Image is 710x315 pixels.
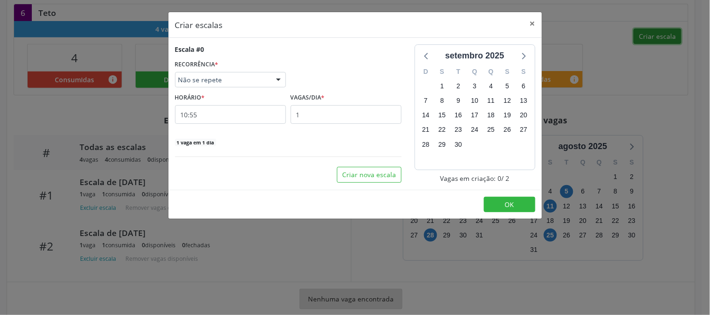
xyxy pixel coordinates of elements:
[419,123,432,136] span: domingo, 21 de setembro de 2025
[517,123,530,136] span: sábado, 27 de setembro de 2025
[175,139,216,146] span: 1 vaga em 1 dia
[523,12,542,35] button: Close
[434,64,450,79] div: S
[436,138,449,151] span: segunda-feira, 29 de setembro de 2025
[291,91,325,105] label: VAGAS/DIA
[505,200,514,209] span: OK
[452,109,465,122] span: terça-feira, 16 de setembro de 2025
[467,64,483,79] div: Q
[419,109,432,122] span: domingo, 14 de setembro de 2025
[501,79,514,93] span: sexta-feira, 5 de setembro de 2025
[175,91,205,105] label: HORÁRIO
[436,79,449,93] span: segunda-feira, 1 de setembro de 2025
[484,123,498,136] span: quinta-feira, 25 de setembro de 2025
[483,64,499,79] div: Q
[175,57,219,72] label: RECORRÊNCIA
[418,64,434,79] div: D
[452,138,465,151] span: terça-feira, 30 de setembro de 2025
[436,123,449,136] span: segunda-feira, 22 de setembro de 2025
[484,79,498,93] span: quinta-feira, 4 de setembro de 2025
[436,94,449,107] span: segunda-feira, 8 de setembro de 2025
[415,173,535,183] div: Vagas em criação: 0
[178,75,267,85] span: Não se repete
[501,109,514,122] span: sexta-feira, 19 de setembro de 2025
[452,123,465,136] span: terça-feira, 23 de setembro de 2025
[468,94,481,107] span: quarta-feira, 10 de setembro de 2025
[441,50,508,62] div: setembro 2025
[450,64,467,79] div: T
[452,94,465,107] span: terça-feira, 9 de setembro de 2025
[484,94,498,107] span: quinta-feira, 11 de setembro de 2025
[502,173,510,183] span: / 2
[175,44,205,54] div: Escala #0
[452,79,465,93] span: terça-feira, 2 de setembro de 2025
[484,197,535,213] button: OK
[517,79,530,93] span: sábado, 6 de setembro de 2025
[516,64,532,79] div: S
[517,109,530,122] span: sábado, 20 de setembro de 2025
[419,138,432,151] span: domingo, 28 de setembro de 2025
[175,19,223,31] h5: Criar escalas
[499,64,516,79] div: S
[501,94,514,107] span: sexta-feira, 12 de setembro de 2025
[468,123,481,136] span: quarta-feira, 24 de setembro de 2025
[501,123,514,136] span: sexta-feira, 26 de setembro de 2025
[484,109,498,122] span: quinta-feira, 18 de setembro de 2025
[436,109,449,122] span: segunda-feira, 15 de setembro de 2025
[517,94,530,107] span: sábado, 13 de setembro de 2025
[468,109,481,122] span: quarta-feira, 17 de setembro de 2025
[175,105,286,124] input: 00:00
[468,79,481,93] span: quarta-feira, 3 de setembro de 2025
[419,94,432,107] span: domingo, 7 de setembro de 2025
[337,167,402,183] button: Criar nova escala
